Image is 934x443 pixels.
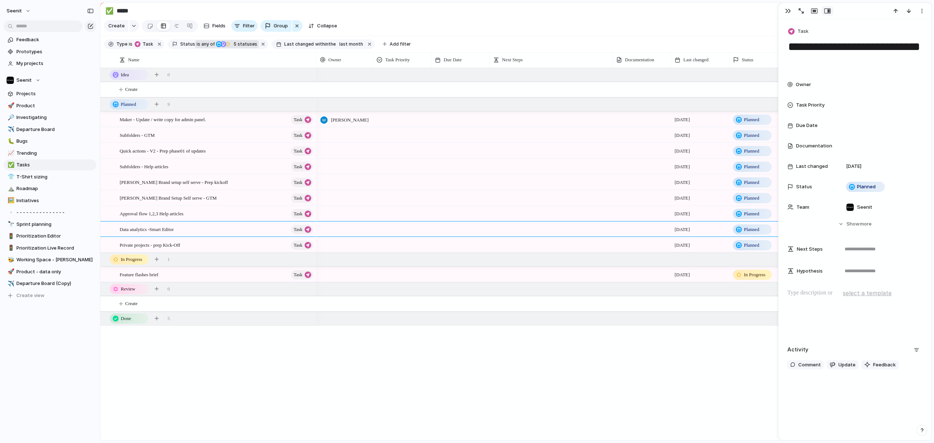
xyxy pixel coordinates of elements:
button: Task [291,225,313,234]
button: 📈 [7,150,14,157]
span: Task [294,162,302,172]
span: more [860,220,872,228]
span: [DATE] [675,116,690,123]
span: Approval flow 1,2,3 Help articles [120,209,184,217]
div: 👕 [8,173,13,181]
button: Fields [201,20,228,32]
button: 🖼️ [7,197,14,204]
div: 🐝Working Space - [PERSON_NAME] [4,254,96,265]
button: Task [291,162,313,172]
span: Prioritization Live Record [16,244,94,252]
span: [DATE] [675,226,690,233]
div: 🖼️ [8,196,13,205]
div: ▫️ [8,208,13,217]
span: Create [125,86,138,93]
span: 0 [167,71,170,78]
span: Collapse [317,22,337,30]
button: Task [291,178,313,187]
button: Seenit [3,5,35,17]
button: Update [827,360,858,370]
span: In Progress [744,271,765,278]
a: 👕T-Shirt sizing [4,172,96,182]
span: Tasks [16,161,94,169]
span: Status [180,41,195,47]
span: 1 [167,256,170,263]
span: Update [838,361,856,369]
button: Task [787,26,811,37]
span: Roadmap [16,185,94,192]
span: 0 [167,285,170,293]
span: Task [294,224,302,235]
div: 🔭Sprint planning [4,219,96,230]
span: Task Priority [796,101,825,109]
span: [PERSON_NAME] Brand setup self serve - Prep kickoff [120,178,228,186]
span: Last changed [284,41,314,47]
div: 🚦Prioritization Live Record [4,243,96,254]
span: any of [200,41,215,47]
span: Planned [744,242,759,249]
span: Create [125,300,138,307]
a: 🚦Prioritization Editor [4,231,96,242]
span: Status [796,183,812,190]
button: 🚀 [7,268,14,276]
button: Group [260,20,292,32]
span: Add filter [390,41,411,47]
span: Private projects - prep Kick-Off [120,240,180,249]
span: Due Date [796,122,818,129]
span: Planned [744,163,759,170]
button: Create view [4,290,96,301]
span: Create [108,22,125,30]
span: T-Shirt sizing [16,173,94,181]
span: Create view [16,292,45,299]
span: Seenit [7,7,22,15]
span: Feedback [873,361,896,369]
span: Idea [121,71,129,78]
span: Documentation [625,56,654,63]
div: 🚀 [8,101,13,110]
span: Fields [212,22,225,30]
div: ✅Tasks [4,159,96,170]
div: ⛰️Roadmap [4,183,96,194]
span: Task [294,115,302,125]
span: Task [140,41,153,47]
span: Task [798,28,808,35]
span: 5 [231,41,238,47]
span: 9 [167,101,170,108]
span: Planned [744,147,759,155]
span: Show [846,220,860,228]
span: Filter [243,22,255,30]
span: [DATE] [675,271,690,278]
span: Subfolders - GTM [120,131,155,139]
span: [DATE] [675,210,690,217]
button: 🔭 [7,221,14,228]
span: Last changed [796,163,828,170]
span: Planned [744,179,759,186]
span: select a template [843,289,892,297]
div: 📈Trending [4,148,96,159]
div: 🐝 [8,256,13,264]
span: Product - data only [16,268,94,276]
button: 5 statuses [215,40,259,48]
h2: Activity [787,346,808,354]
span: Feature flashes brief [120,270,158,278]
span: Data analytics -Smart Editor [120,225,174,233]
button: ✈️ [7,280,14,287]
span: Type [116,41,127,47]
span: Initiatives [16,197,94,204]
span: Feedback [16,36,94,43]
span: [DATE] [846,163,861,170]
button: select a template [842,288,893,298]
span: Team [796,204,809,211]
span: Planned [857,183,876,190]
span: Task [294,146,302,156]
span: Owner [328,56,341,63]
span: Maker - Update / write copy for admin panel. [120,115,206,123]
a: ✈️Departure Board (Copy) [4,278,96,289]
span: Next Steps [502,56,523,63]
div: ⛰️ [8,185,13,193]
span: Planned [744,226,759,233]
span: [DATE] [675,147,690,155]
span: Departure Board (Copy) [16,280,94,287]
a: 🐛Bugs [4,136,96,147]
